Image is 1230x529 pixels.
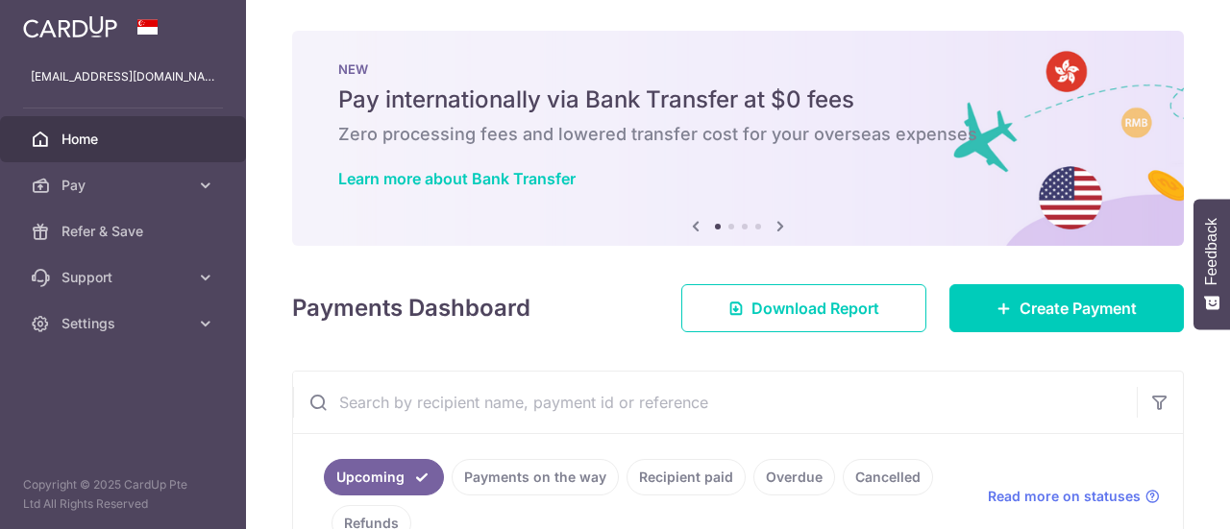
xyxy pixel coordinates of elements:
a: Cancelled [843,459,933,495]
span: Refer & Save [61,222,188,241]
a: Create Payment [949,284,1184,332]
a: Download Report [681,284,926,332]
span: Read more on statuses [988,487,1141,506]
h5: Pay internationally via Bank Transfer at $0 fees [338,84,1138,115]
span: Settings [61,314,188,333]
a: Payments on the way [452,459,619,495]
a: Learn more about Bank Transfer [338,169,576,188]
a: Upcoming [324,459,444,495]
span: Download Report [751,297,879,320]
img: Bank transfer banner [292,31,1184,246]
a: Recipient paid [627,459,746,495]
h4: Payments Dashboard [292,291,530,325]
img: CardUp [23,15,117,38]
span: Create Payment [1020,297,1137,320]
p: NEW [338,61,1138,77]
h6: Zero processing fees and lowered transfer cost for your overseas expenses [338,123,1138,146]
span: Home [61,130,188,149]
span: Pay [61,176,188,195]
button: Feedback - Show survey [1193,199,1230,329]
a: Overdue [753,459,835,495]
span: Support [61,268,188,287]
input: Search by recipient name, payment id or reference [293,372,1137,433]
a: Read more on statuses [988,487,1160,506]
p: [EMAIL_ADDRESS][DOMAIN_NAME] [31,67,215,86]
span: Feedback [1203,218,1220,285]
